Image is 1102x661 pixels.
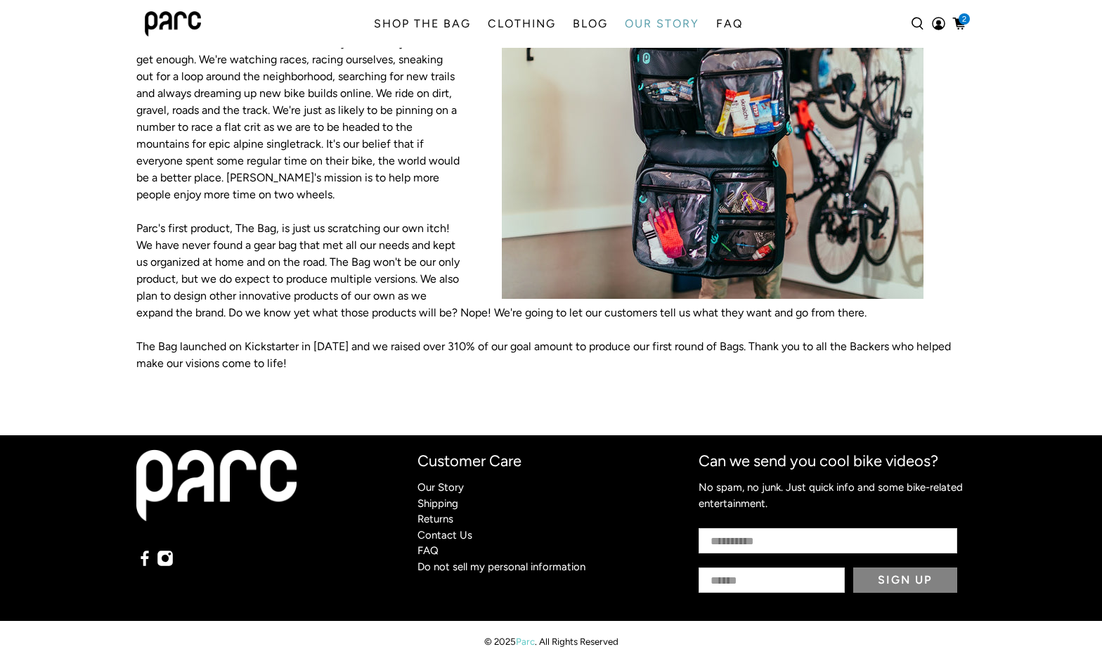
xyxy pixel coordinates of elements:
div: The Bag launched on Kickstarter in [DATE] and we raised over 310% of our goal amount to produce o... [136,338,966,372]
p: All Rights Reserved [539,636,618,647]
img: white parc logo on black background [136,449,297,522]
a: SHOP THE BAG [365,4,479,44]
div: Parc's first product, The Bag, is just us scratching our own itch! We have never found a gear bag... [136,220,966,321]
p: © 2025 . [484,636,537,647]
img: parc bag logo [145,11,201,37]
p: Customer Care [417,449,685,473]
a: FAQ [417,544,439,557]
span: 2 [959,13,970,25]
a: Do not sell my personal information [417,560,585,573]
a: BLOG [564,4,616,44]
a: Parc [516,636,535,647]
a: CLOTHING [479,4,564,44]
a: FAQ [708,4,751,44]
a: 2 [952,17,966,30]
a: white parc logo on black background [136,449,297,536]
a: Our Story [417,481,464,494]
img: parc-the-bag-gear-bag-storage [502,18,923,299]
a: OUR STORY [616,4,708,44]
a: Contact Us [417,529,472,541]
p: Can we send you cool bike videos? [699,449,966,473]
button: Sign Up [853,567,957,593]
a: Returns [417,513,453,525]
p: Parc is a new cycling brand built in [GEOGRAPHIC_DATA], [GEOGRAPHIC_DATA]. We're obsessed cyclist... [136,18,966,203]
p: No spam, no junk. Just quick info and some bike-related entertainment. [699,480,966,511]
a: Shipping [417,497,458,510]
